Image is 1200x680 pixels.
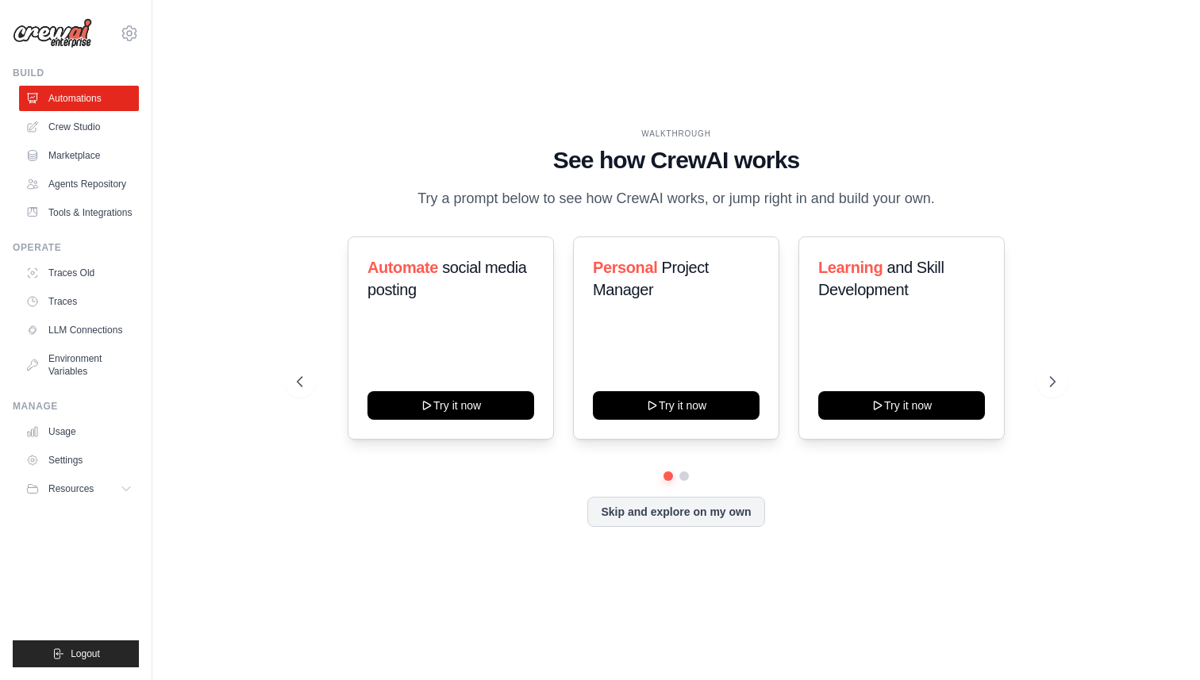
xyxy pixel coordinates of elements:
[818,391,985,420] button: Try it now
[19,86,139,111] a: Automations
[13,18,92,48] img: Logo
[48,482,94,495] span: Resources
[818,259,883,276] span: Learning
[593,259,657,276] span: Personal
[13,400,139,413] div: Manage
[367,259,438,276] span: Automate
[19,289,139,314] a: Traces
[13,67,139,79] div: Build
[593,391,760,420] button: Try it now
[593,259,709,298] span: Project Manager
[19,346,139,384] a: Environment Variables
[297,146,1056,175] h1: See how CrewAI works
[19,448,139,473] a: Settings
[367,259,527,298] span: social media posting
[19,260,139,286] a: Traces Old
[367,391,534,420] button: Try it now
[587,497,764,527] button: Skip and explore on my own
[71,647,100,660] span: Logout
[13,640,139,667] button: Logout
[19,143,139,168] a: Marketplace
[13,241,139,254] div: Operate
[19,171,139,197] a: Agents Repository
[19,114,139,140] a: Crew Studio
[410,187,943,210] p: Try a prompt below to see how CrewAI works, or jump right in and build your own.
[818,259,944,298] span: and Skill Development
[19,419,139,444] a: Usage
[19,476,139,501] button: Resources
[19,317,139,343] a: LLM Connections
[297,128,1056,140] div: WALKTHROUGH
[19,200,139,225] a: Tools & Integrations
